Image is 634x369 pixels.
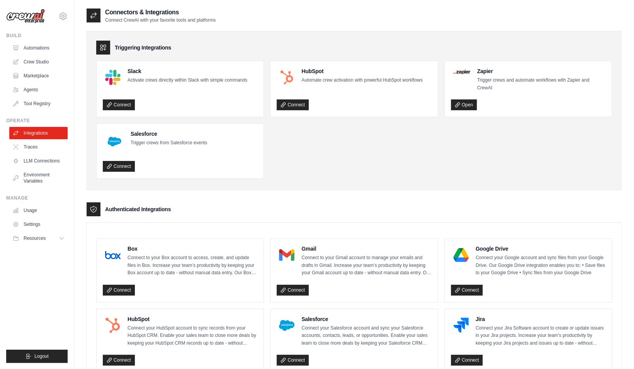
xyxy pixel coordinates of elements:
p: Activate crews directly within Slack with simple commands [127,77,247,84]
a: Crew Studio [9,56,68,68]
p: Trigger crews from Salesforce events [131,139,207,147]
a: Automations [9,42,68,54]
img: Salesforce Logo [105,132,124,151]
a: Open [451,99,477,110]
a: Connect [103,285,135,296]
a: Connect [103,99,135,110]
a: Connect [451,285,483,296]
p: Connect to your Box account to access, create, and update files in Box. Increase your team’s prod... [127,254,257,277]
h4: Salesforce [301,315,431,323]
a: Integrations [9,127,68,139]
h4: Zapier [477,67,605,75]
a: Connect [277,355,309,366]
h2: Connectors & Integrations [105,8,216,17]
h3: Authenticated Integrations [105,205,171,213]
h4: HubSpot [301,67,422,75]
img: Zapier Logo [453,70,470,74]
a: Connect [277,285,309,296]
a: Environment Variables [9,169,68,187]
a: Connect [277,99,309,110]
p: Trigger crews and automate workflows with Zapier and CrewAI [477,77,605,92]
p: Connect to your Gmail account to manage your emails and drafts in Gmail. Increase your team’s pro... [301,254,431,277]
h4: HubSpot [127,315,257,323]
img: Jira Logo [453,318,469,333]
div: Build [6,32,68,39]
h4: Gmail [301,245,431,253]
a: Usage [9,204,68,217]
img: HubSpot Logo [105,318,121,333]
img: Google Drive Logo [453,247,469,263]
h4: Box [127,245,257,253]
p: Connect your Jira Software account to create or update issues in your Jira projects. Increase you... [476,325,605,347]
p: Connect your HubSpot account to sync records from your HubSpot CRM. Enable your sales team to clo... [127,325,257,347]
p: Automate crew activation with powerful HubSpot workflows [301,77,422,84]
div: Operate [6,118,68,124]
img: HubSpot Logo [279,70,294,85]
div: Manage [6,195,68,201]
img: Box Logo [105,247,121,263]
img: Salesforce Logo [279,318,294,333]
button: Resources [9,232,68,244]
h3: Triggering Integrations [115,44,171,51]
span: Logout [34,353,49,359]
img: Logo [6,9,45,24]
a: Tool Registry [9,97,68,110]
h4: Salesforce [131,130,207,138]
h4: Slack [127,67,247,75]
a: Agents [9,84,68,96]
p: Connect your Salesforce account and sync your Salesforce accounts, contacts, leads, or opportunit... [301,325,431,347]
p: Connect your Google account and sync files from your Google Drive. Our Google Drive integration e... [476,254,605,277]
h4: Jira [476,315,605,323]
button: Logout [6,350,68,363]
a: Connect [451,355,483,366]
img: Slack Logo [105,70,121,85]
a: Connect [103,161,135,172]
a: Settings [9,218,68,231]
span: Resources [24,235,46,241]
p: Connect CrewAI with your favorite tools and platforms [105,17,216,23]
h4: Google Drive [476,245,605,253]
a: Traces [9,141,68,153]
a: LLM Connections [9,155,68,167]
a: Connect [103,355,135,366]
img: Gmail Logo [279,247,294,263]
a: Marketplace [9,70,68,82]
